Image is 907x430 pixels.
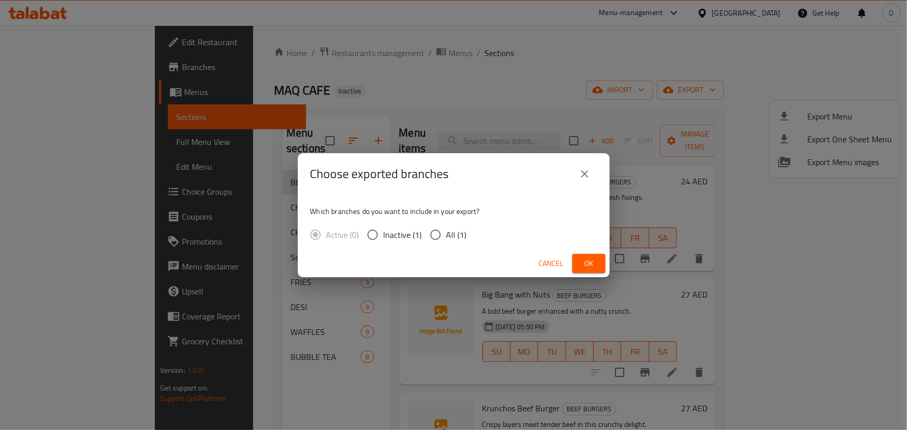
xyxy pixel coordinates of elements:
span: Cancel [539,257,564,270]
h2: Choose exported branches [310,166,449,182]
p: Which branches do you want to include in your export? [310,206,597,217]
button: close [572,162,597,186]
button: Ok [572,254,606,273]
span: Inactive (1) [384,229,422,241]
span: Active (0) [326,229,359,241]
span: All (1) [446,229,467,241]
span: Ok [581,257,597,270]
button: Cancel [535,254,568,273]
